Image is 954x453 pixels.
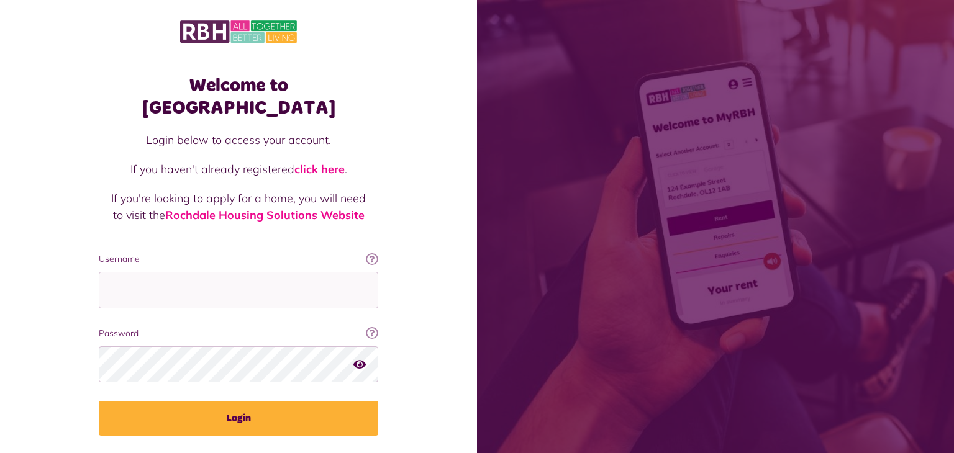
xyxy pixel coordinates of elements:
p: Login below to access your account. [111,132,366,148]
p: If you haven't already registered . [111,161,366,177]
label: Password [99,327,378,340]
button: Login [99,401,378,436]
h1: Welcome to [GEOGRAPHIC_DATA] [99,74,378,119]
p: If you're looking to apply for a home, you will need to visit the [111,190,366,223]
a: Rochdale Housing Solutions Website [165,208,365,222]
img: MyRBH [180,19,297,45]
label: Username [99,253,378,266]
a: click here [294,162,345,176]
